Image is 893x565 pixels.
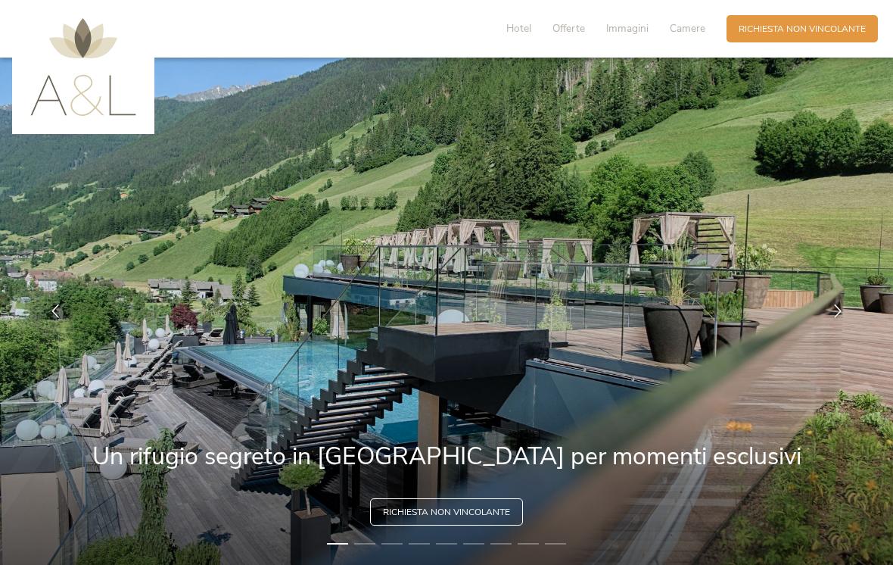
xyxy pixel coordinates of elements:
[383,506,510,519] span: Richiesta non vincolante
[506,21,531,36] span: Hotel
[670,21,705,36] span: Camere
[606,21,649,36] span: Immagini
[552,21,585,36] span: Offerte
[739,23,866,36] span: Richiesta non vincolante
[30,18,136,116] img: AMONTI & LUNARIS Wellnessresort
